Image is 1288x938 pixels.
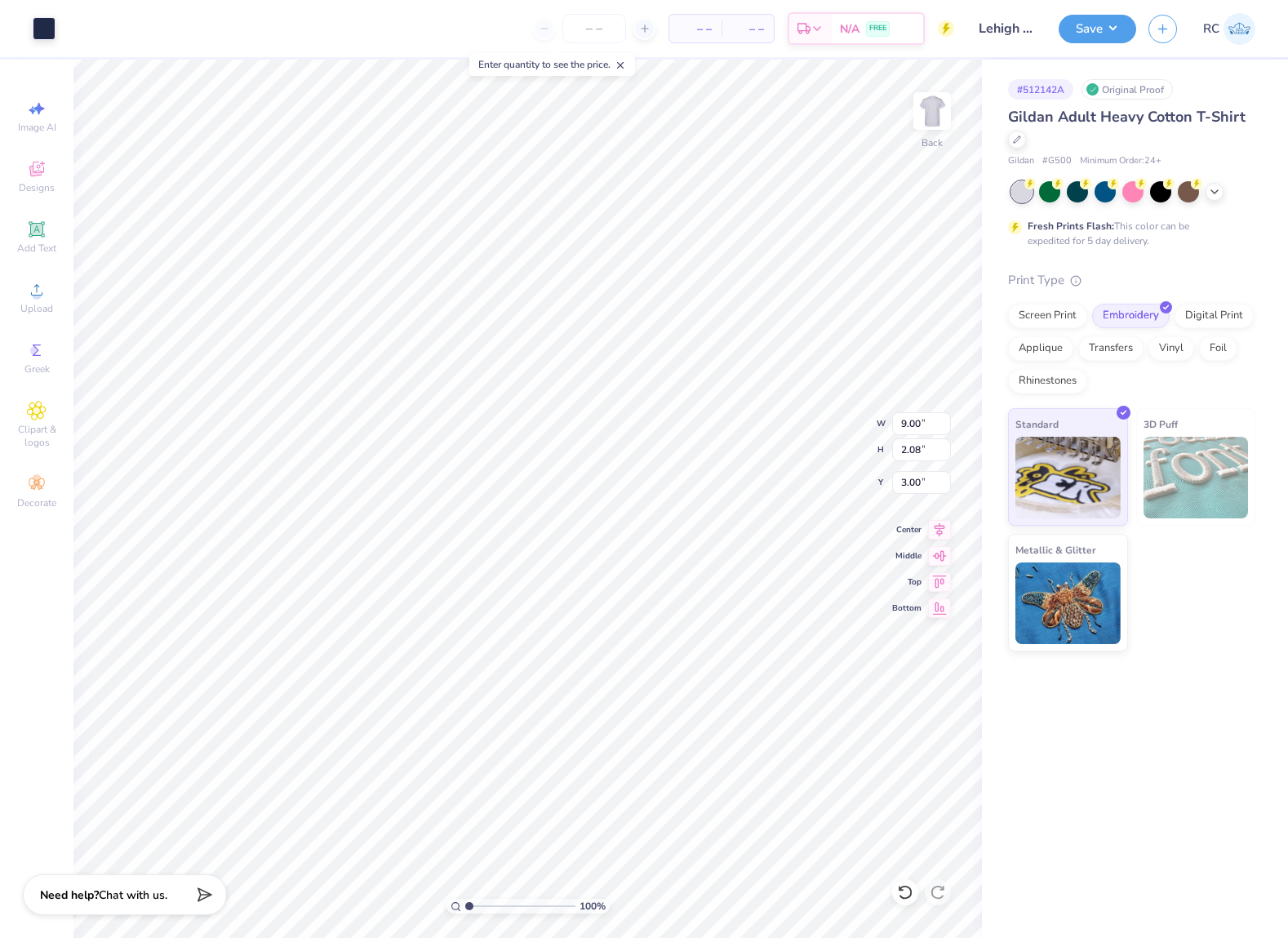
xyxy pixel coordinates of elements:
span: Upload [20,302,53,315]
img: Back [916,95,948,127]
button: Save [1059,15,1136,43]
div: This color can be expedited for 5 day delivery. [1028,219,1228,248]
span: Gildan Adult Heavy Cotton T-Shirt [1008,107,1246,127]
span: RC [1203,20,1219,38]
span: Standard [1015,416,1059,433]
div: Back [922,136,943,150]
a: RC [1203,13,1255,45]
span: – – [731,20,764,38]
input: Untitled Design [966,12,1046,45]
strong: Need help? [40,887,99,903]
strong: Fresh Prints Flash: [1028,220,1114,233]
div: Vinyl [1148,336,1194,361]
img: Metallic & Glitter [1015,562,1121,644]
img: Rio Cabojoc [1224,13,1255,45]
div: Applique [1008,336,1073,361]
span: Minimum Order: 24 + [1080,154,1161,168]
span: N/A [840,20,859,38]
span: Clipart & logos [8,423,65,449]
span: Top [892,576,922,588]
span: Bottom [892,602,922,614]
span: 100 % [580,899,606,914]
div: Digital Print [1175,304,1254,328]
div: Foil [1199,336,1237,361]
div: Original Proof [1081,79,1173,100]
img: Standard [1015,437,1121,518]
span: Image AI [18,121,56,134]
span: Middle [892,550,922,562]
span: Designs [19,181,55,194]
img: 3D Puff [1144,437,1249,518]
div: Enter quantity to see the price. [469,53,635,76]
span: Decorate [17,496,56,509]
span: Chat with us. [99,887,167,903]
span: Gildan [1008,154,1034,168]
span: – – [679,20,712,38]
span: Greek [24,362,50,376]
div: Rhinestones [1008,369,1087,393]
span: # G500 [1042,154,1072,168]
span: Add Text [17,242,56,255]
div: Embroidery [1092,304,1170,328]
span: Center [892,524,922,536]
div: Screen Print [1008,304,1087,328]
input: – – [562,14,626,43]
div: # 512142A [1008,79,1073,100]
span: 3D Puff [1144,416,1178,433]
div: Transfers [1078,336,1144,361]
div: Print Type [1008,271,1255,290]
span: Metallic & Glitter [1015,541,1096,558]
span: FREE [869,23,886,34]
